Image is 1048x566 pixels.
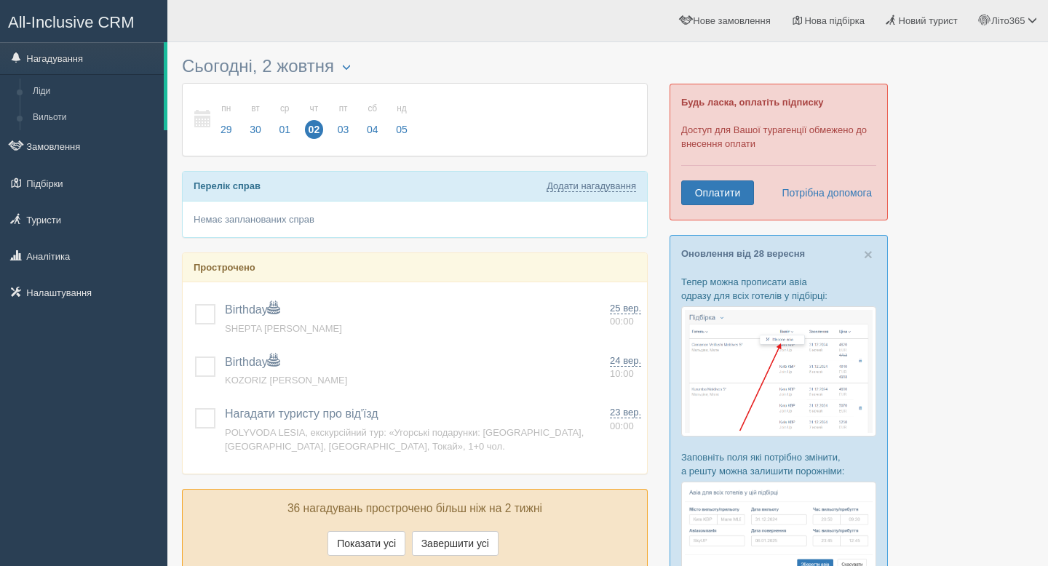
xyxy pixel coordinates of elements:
[610,302,641,329] a: 25 вер. 00:00
[334,103,353,115] small: пт
[804,15,865,26] span: Нова підбірка
[225,375,347,386] a: KOZORIZ [PERSON_NAME]
[275,120,294,139] span: 01
[610,407,641,418] span: 23 вер.
[242,95,269,145] a: вт 30
[899,15,958,26] span: Новий турист
[610,303,641,314] span: 25 вер.
[681,275,876,303] p: Тепер можна прописати авіа одразу для всіх готелів у підбірці:
[305,103,324,115] small: чт
[991,15,1025,26] span: Літо365
[392,103,411,115] small: нд
[610,354,641,381] a: 24 вер. 10:00
[547,180,636,192] a: Додати нагадування
[363,120,382,139] span: 04
[217,120,236,139] span: 29
[225,407,378,420] a: Нагадати туристу про від'їзд
[327,531,405,556] button: Показати усі
[330,95,357,145] a: пт 03
[864,247,873,262] button: Close
[225,303,279,316] a: Birthday
[225,427,584,452] a: POLYVODA LESIA, екскурсійний тур: «Угорські подарунки: [GEOGRAPHIC_DATA], [GEOGRAPHIC_DATA], [GEO...
[217,103,236,115] small: пн
[183,202,647,237] div: Немає запланованих справ
[194,180,261,191] b: Перелік справ
[388,95,412,145] a: нд 05
[610,355,641,367] span: 24 вер.
[334,120,353,139] span: 03
[681,306,876,437] img: %D0%BF%D1%96%D0%B4%D0%B1%D1%96%D1%80%D0%BA%D0%B0-%D0%B0%D0%B2%D1%96%D0%B0-1-%D1%81%D1%80%D0%BC-%D...
[412,531,499,556] button: Завершити усі
[392,120,411,139] span: 05
[194,501,636,517] p: 36 нагадувань прострочено більш ніж на 2 тижні
[610,368,634,379] span: 10:00
[681,450,876,478] p: Заповніть поля які потрібно змінити, а решту можна залишити порожніми:
[246,103,265,115] small: вт
[213,95,240,145] a: пн 29
[693,15,770,26] span: Нове замовлення
[670,84,888,220] div: Доступ для Вашої турагенції обмежено до внесення оплати
[359,95,386,145] a: сб 04
[225,356,279,368] a: Birthday
[301,95,328,145] a: чт 02
[194,262,255,273] b: Прострочено
[8,13,135,31] span: All-Inclusive CRM
[610,420,634,431] span: 00:00
[246,120,265,139] span: 30
[275,103,294,115] small: ср
[26,79,164,105] a: Ліди
[363,103,382,115] small: сб
[772,180,873,205] a: Потрібна допомога
[182,57,648,76] h3: Сьогодні, 2 жовтня
[681,248,805,259] a: Оновлення від 28 вересня
[864,246,873,263] span: ×
[610,316,634,327] span: 00:00
[1,1,167,41] a: All-Inclusive CRM
[305,120,324,139] span: 02
[26,105,164,131] a: Вильоти
[610,406,641,433] a: 23 вер. 00:00
[271,95,298,145] a: ср 01
[681,97,823,108] b: Будь ласка, оплатіть підписку
[681,180,754,205] a: Оплатити
[225,323,342,334] a: SHEPTA [PERSON_NAME]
